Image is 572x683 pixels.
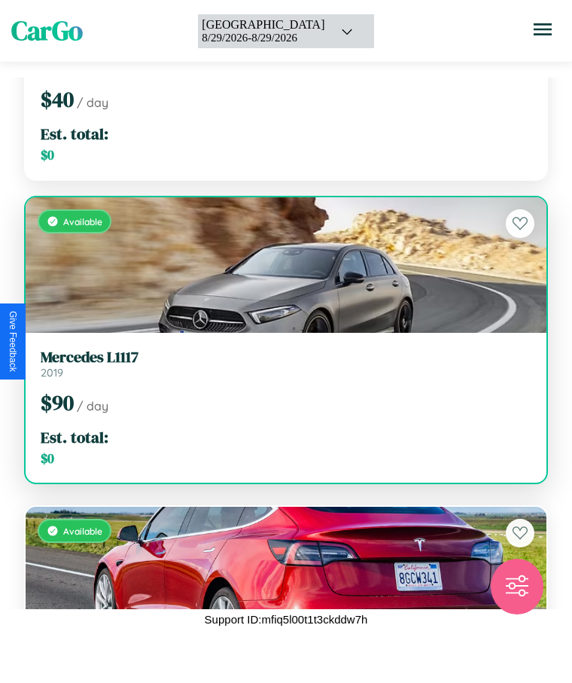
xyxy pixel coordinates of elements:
[63,216,102,227] span: Available
[77,398,108,413] span: / day
[41,348,531,380] a: Mercedes L11172019
[11,13,83,49] span: CarGo
[77,95,108,110] span: / day
[41,450,54,468] span: $ 0
[41,123,108,145] span: Est. total:
[63,526,102,537] span: Available
[41,389,74,417] span: $ 90
[41,348,531,366] h3: Mercedes L1117
[41,426,108,448] span: Est. total:
[41,146,54,164] span: $ 0
[202,18,324,32] div: [GEOGRAPHIC_DATA]
[41,85,74,114] span: $ 40
[205,609,368,630] p: Support ID: mfiq5l00t1t3ckddw7h
[202,32,324,44] div: 8 / 29 / 2026 - 8 / 29 / 2026
[8,311,18,372] div: Give Feedback
[41,366,63,380] span: 2019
